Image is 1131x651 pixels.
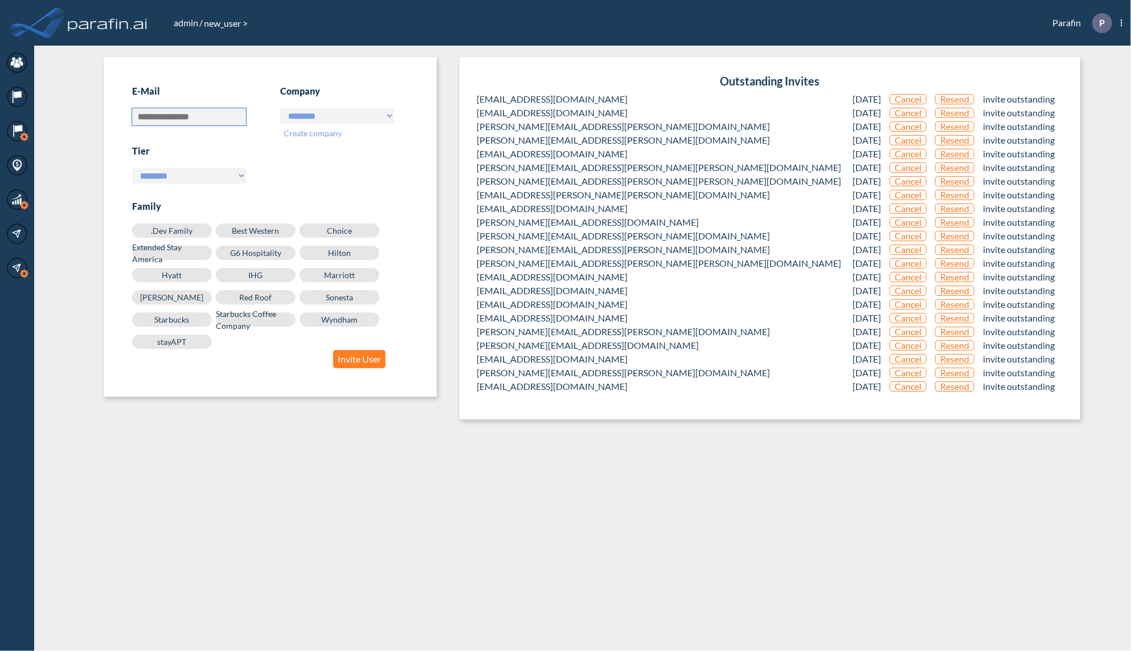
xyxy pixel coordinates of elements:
[890,121,927,132] button: Cancel
[1035,13,1122,33] div: Parafin
[280,86,394,97] h3: Company
[983,92,1055,106] span: invite outstanding
[935,340,974,351] button: Resend
[216,246,296,260] label: G6 Hospitality
[935,190,974,200] button: Resend
[935,176,974,186] button: Resend
[280,127,345,140] button: Create company
[935,204,974,214] button: Resend
[935,94,974,104] button: Resend
[477,380,628,393] span: [EMAIL_ADDRESS][DOMAIN_NAME]
[935,149,974,159] button: Resend
[935,381,974,392] button: Resend
[477,161,841,174] span: [PERSON_NAME][EMAIL_ADDRESS][PERSON_NAME][PERSON_NAME][DOMAIN_NAME]
[216,223,296,238] label: Best Western
[853,188,881,202] span: [DATE]
[983,311,1055,325] span: invite outstanding
[890,94,927,104] button: Cancel
[1099,18,1105,28] p: P
[983,174,1055,188] span: invite outstanding
[853,147,881,161] span: [DATE]
[853,106,881,120] span: [DATE]
[477,120,770,133] span: [PERSON_NAME][EMAIL_ADDRESS][PERSON_NAME][DOMAIN_NAME]
[300,312,379,327] label: Wyndham
[890,176,927,186] button: Cancel
[935,217,974,227] button: Resend
[853,325,881,339] span: [DATE]
[477,339,699,352] span: [PERSON_NAME][EMAIL_ADDRESS][DOMAIN_NAME]
[477,257,841,270] span: [PERSON_NAME][EMAIL_ADDRESS][PERSON_NAME][PERSON_NAME][DOMAIN_NAME]
[477,174,841,188] span: [PERSON_NAME][EMAIL_ADDRESS][PERSON_NAME][PERSON_NAME][DOMAIN_NAME]
[890,149,927,159] button: Cancel
[890,217,927,227] button: Cancel
[983,215,1055,229] span: invite outstanding
[173,16,203,30] li: /
[890,231,927,241] button: Cancel
[983,202,1055,215] span: invite outstanding
[890,162,927,173] button: Cancel
[890,368,927,378] button: Cancel
[853,270,881,284] span: [DATE]
[132,312,212,327] label: Starbucks
[983,325,1055,339] span: invite outstanding
[132,246,212,260] label: Extended Stay America
[983,161,1055,174] span: invite outstanding
[890,340,927,351] button: Cancel
[853,133,881,147] span: [DATE]
[853,202,881,215] span: [DATE]
[477,270,628,284] span: [EMAIL_ADDRESS][DOMAIN_NAME]
[890,381,927,392] button: Cancel
[853,352,881,366] span: [DATE]
[890,245,927,255] button: Cancel
[890,354,927,364] button: Cancel
[853,298,881,311] span: [DATE]
[983,243,1055,257] span: invite outstanding
[477,352,628,366] span: [EMAIL_ADDRESS][DOMAIN_NAME]
[890,299,927,310] button: Cancel
[300,223,379,238] label: Choice
[890,272,927,282] button: Cancel
[935,368,974,378] button: Resend
[300,268,379,282] label: Marriott
[853,284,881,298] span: [DATE]
[477,74,1063,88] h3: Outstanding Invites
[173,17,199,28] a: admin
[477,243,770,257] span: [PERSON_NAME][EMAIL_ADDRESS][PERSON_NAME][DOMAIN_NAME]
[853,174,881,188] span: [DATE]
[132,335,212,349] label: stayAPT
[333,350,386,368] button: Invite User
[477,202,628,215] span: [EMAIL_ADDRESS][DOMAIN_NAME]
[132,268,212,282] label: Hyatt
[983,298,1055,311] span: invite outstanding
[477,298,628,311] span: [EMAIL_ADDRESS][DOMAIN_NAME]
[853,229,881,243] span: [DATE]
[477,284,628,298] span: [EMAIL_ADDRESS][DOMAIN_NAME]
[890,135,927,145] button: Cancel
[890,286,927,296] button: Cancel
[935,313,974,323] button: Resend
[477,325,770,339] span: [PERSON_NAME][EMAIL_ADDRESS][PERSON_NAME][DOMAIN_NAME]
[983,147,1055,161] span: invite outstanding
[890,258,927,268] button: Cancel
[935,108,974,118] button: Resend
[216,312,296,327] label: Starbucks Coffee Company
[853,380,881,393] span: [DATE]
[853,339,881,352] span: [DATE]
[935,245,974,255] button: Resend
[132,290,212,304] label: [PERSON_NAME]
[477,311,628,325] span: [EMAIL_ADDRESS][DOMAIN_NAME]
[477,366,770,380] span: [PERSON_NAME][EMAIL_ADDRESS][PERSON_NAME][DOMAIN_NAME]
[300,246,379,260] label: Hilton
[983,229,1055,243] span: invite outstanding
[853,215,881,229] span: [DATE]
[65,11,150,34] img: logo
[935,231,974,241] button: Resend
[853,243,881,257] span: [DATE]
[935,162,974,173] button: Resend
[300,290,379,304] label: Sonesta
[853,120,881,133] span: [DATE]
[132,223,212,238] label: .Dev Family
[983,284,1055,298] span: invite outstanding
[983,352,1055,366] span: invite outstanding
[935,354,974,364] button: Resend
